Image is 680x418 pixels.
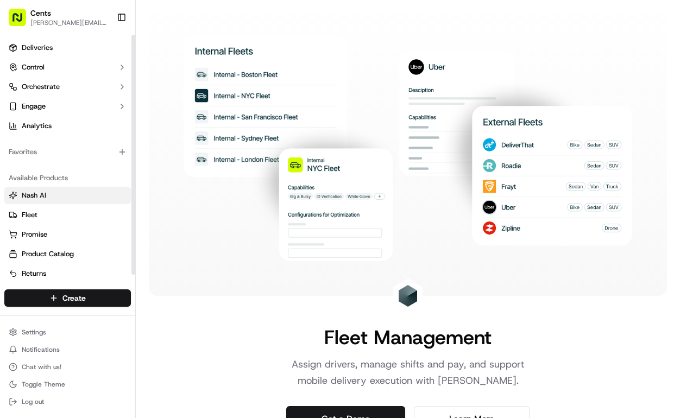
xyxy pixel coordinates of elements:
[11,11,33,33] img: Nash
[324,326,492,348] h1: Fleet Management
[11,159,20,167] div: 📗
[77,183,131,192] a: Powered byPylon
[4,359,131,375] button: Chat with us!
[4,187,131,204] button: Nash AI
[92,159,100,167] div: 💻
[22,121,52,131] span: Analytics
[30,8,51,18] button: Cents
[62,293,86,303] span: Create
[22,210,37,220] span: Fleet
[4,143,131,161] div: Favorites
[4,59,131,76] button: Control
[22,191,46,200] span: Nash AI
[22,102,46,111] span: Engage
[22,157,83,168] span: Knowledge Base
[108,184,131,192] span: Pylon
[37,115,137,123] div: We're available if you need us!
[22,345,60,354] span: Notifications
[184,35,632,261] img: Landing Page Image
[9,269,127,278] a: Returns
[22,43,53,53] span: Deliveries
[269,357,547,389] p: Assign drivers, manage shifts and pay, and support mobile delivery execution with [PERSON_NAME].
[4,377,131,392] button: Toggle Theme
[4,394,131,409] button: Log out
[22,380,65,389] span: Toggle Theme
[22,249,74,259] span: Product Catalog
[11,43,198,61] p: Welcome 👋
[9,249,127,259] a: Product Catalog
[7,153,87,173] a: 📗Knowledge Base
[11,104,30,123] img: 1736555255976-a54dd68f-1ca7-489b-9aae-adbdc363a1c4
[4,4,112,30] button: Cents[PERSON_NAME][EMAIL_ADDRESS][DOMAIN_NAME]
[4,226,131,243] button: Promise
[22,397,44,406] span: Log out
[9,191,127,200] a: Nash AI
[4,265,131,282] button: Returns
[4,325,131,340] button: Settings
[22,230,47,239] span: Promise
[87,153,179,173] a: 💻API Documentation
[30,18,108,27] button: [PERSON_NAME][EMAIL_ADDRESS][DOMAIN_NAME]
[103,157,174,168] span: API Documentation
[4,169,131,187] div: Available Products
[397,285,419,307] img: Landing Page Icon
[22,363,61,371] span: Chat with us!
[22,269,46,278] span: Returns
[4,245,131,263] button: Product Catalog
[4,98,131,115] button: Engage
[4,342,131,357] button: Notifications
[9,210,127,220] a: Fleet
[37,104,178,115] div: Start new chat
[28,70,196,81] input: Got a question? Start typing here...
[22,62,45,72] span: Control
[4,78,131,96] button: Orchestrate
[22,328,46,337] span: Settings
[185,107,198,120] button: Start new chat
[4,289,131,307] button: Create
[4,206,131,224] button: Fleet
[4,39,131,56] a: Deliveries
[9,230,127,239] a: Promise
[4,117,131,135] a: Analytics
[22,82,60,92] span: Orchestrate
